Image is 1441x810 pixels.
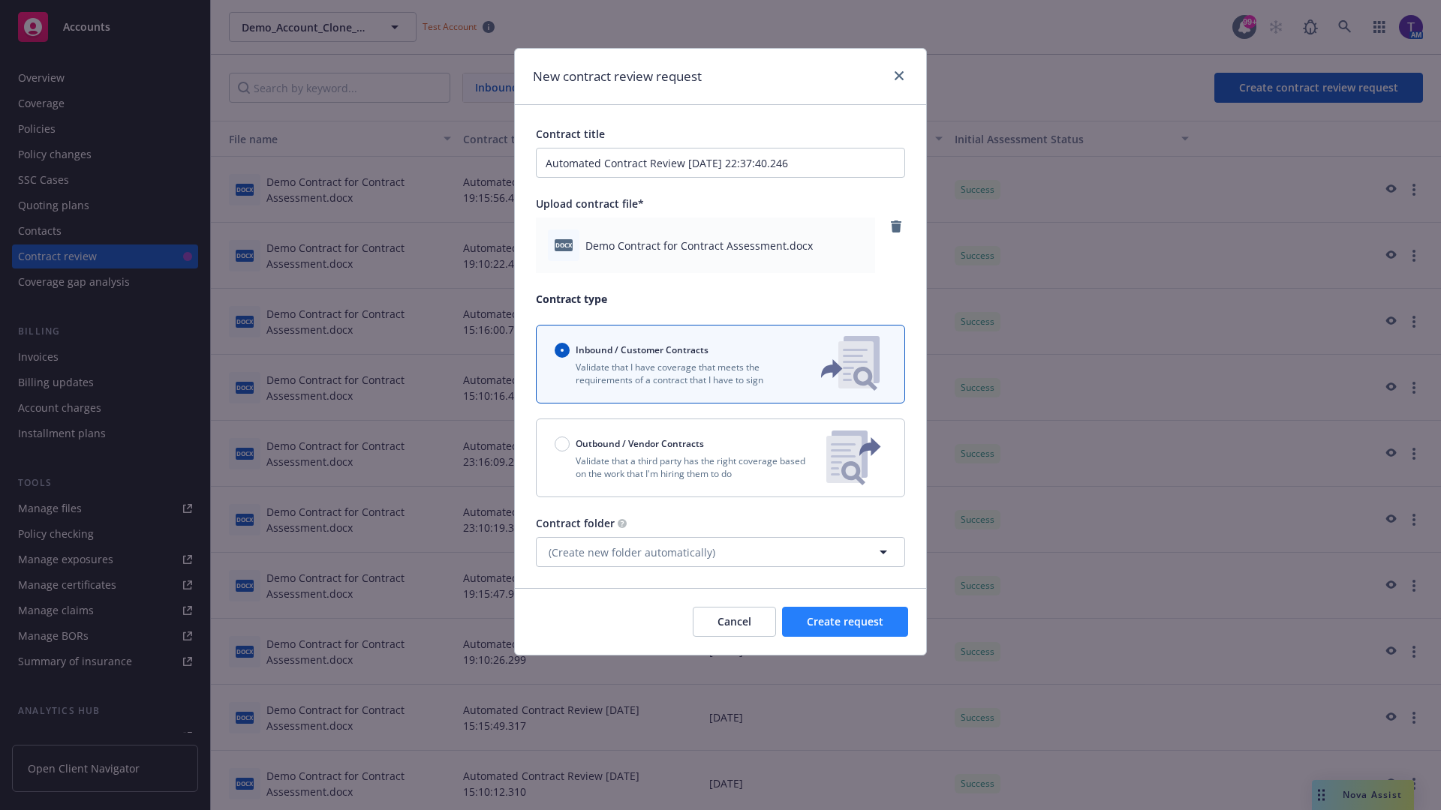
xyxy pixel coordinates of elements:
[576,343,708,356] span: Inbound / Customer Contracts
[555,343,570,358] input: Inbound / Customer Contracts
[693,607,776,637] button: Cancel
[555,436,570,451] input: Outbound / Vendor Contracts
[576,437,704,450] span: Outbound / Vendor Contracts
[782,607,908,637] button: Create request
[887,217,905,235] a: remove
[890,67,908,85] a: close
[536,516,615,530] span: Contract folder
[555,454,814,480] p: Validate that a third party has the right coverage based on the work that I'm hiring them to do
[533,67,702,86] h1: New contract review request
[536,291,905,307] p: Contract type
[555,239,573,250] span: docx
[536,418,905,497] button: Outbound / Vendor ContractsValidate that a third party has the right coverage based on the work t...
[536,325,905,403] button: Inbound / Customer ContractsValidate that I have coverage that meets the requirements of a contra...
[536,127,605,141] span: Contract title
[807,614,883,628] span: Create request
[585,238,813,253] span: Demo Contract for Contract Assessment.docx
[549,544,715,560] span: (Create new folder automatically)
[536,196,644,211] span: Upload contract file*
[555,361,796,386] p: Validate that I have coverage that meets the requirements of a contract that I have to sign
[717,614,751,628] span: Cancel
[536,148,905,178] input: Enter a title for this contract
[536,537,905,567] button: (Create new folder automatically)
